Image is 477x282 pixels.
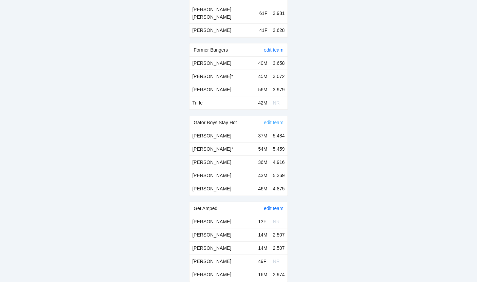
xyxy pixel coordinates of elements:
[273,146,285,152] span: 5.459
[273,27,285,33] span: 3.628
[256,255,270,268] td: 49F
[273,232,285,238] span: 2.507
[273,11,285,16] span: 3.981
[273,245,285,251] span: 2.507
[256,155,270,169] td: 36M
[190,155,255,169] td: [PERSON_NAME]
[256,83,270,96] td: 56M
[273,133,285,138] span: 5.484
[194,43,264,56] div: Former Bangers
[190,169,255,182] td: [PERSON_NAME]
[273,159,285,165] span: 4.916
[256,169,270,182] td: 43M
[190,57,255,70] td: [PERSON_NAME]
[273,272,285,277] span: 2.974
[256,241,270,255] td: 14M
[256,215,270,228] td: 13F
[190,83,255,96] td: [PERSON_NAME]
[190,268,255,281] td: [PERSON_NAME]
[190,96,255,109] td: Tri le
[190,228,255,241] td: [PERSON_NAME]
[256,228,270,241] td: 14M
[256,70,270,83] td: 45M
[194,202,264,215] div: Get Amped
[190,70,255,83] td: [PERSON_NAME] *
[273,173,285,178] span: 5.369
[273,60,285,66] span: 3.658
[264,206,283,211] a: edit team
[273,219,280,224] span: NR
[190,23,257,37] td: [PERSON_NAME]
[257,23,270,37] td: 41F
[273,87,285,92] span: 3.979
[256,57,270,70] td: 40M
[190,3,257,23] td: [PERSON_NAME] [PERSON_NAME]
[257,3,270,23] td: 61F
[273,74,285,79] span: 3.072
[256,268,270,281] td: 16M
[256,129,270,143] td: 37M
[273,100,280,106] span: NR
[256,182,270,195] td: 46M
[190,241,255,255] td: [PERSON_NAME]
[194,116,264,129] div: Gator Boys Stay Hot
[190,215,255,228] td: [PERSON_NAME]
[190,142,255,155] td: [PERSON_NAME] *
[190,182,255,195] td: [PERSON_NAME]
[273,186,285,191] span: 4.875
[256,142,270,155] td: 54M
[264,120,283,125] a: edit team
[273,259,280,264] span: NR
[190,129,255,143] td: [PERSON_NAME]
[256,96,270,109] td: 42M
[190,255,255,268] td: [PERSON_NAME]
[264,47,283,53] a: edit team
